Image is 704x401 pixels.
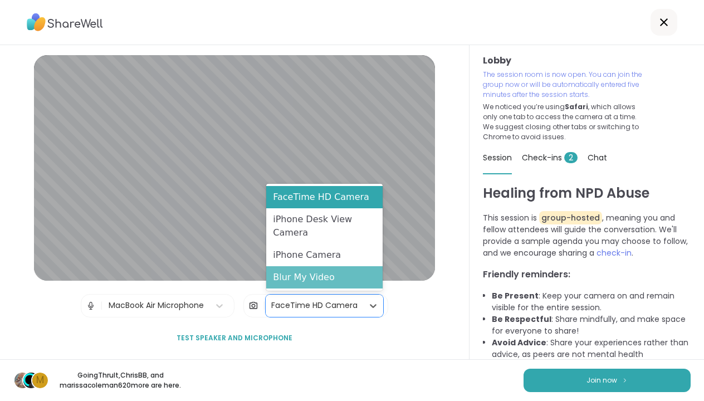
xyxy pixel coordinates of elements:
div: Blur My Video [266,266,383,288]
p: We noticed you’re using , which allows only one tab to access the camera at a time. We suggest cl... [483,102,643,142]
span: | [100,295,103,317]
p: GoingThruIt , ChrisBB , and marissacoleman620 more are here. [58,370,183,390]
span: Join now [586,375,617,385]
span: Test speaker and microphone [177,333,292,343]
span: group-hosted [539,211,602,224]
li: : Share mindfully, and make space for everyone to share! [492,314,691,337]
img: ShareWell Logomark [622,377,628,383]
li: : Share your experiences rather than advice, as peers are not mental health professionals. [492,337,691,372]
img: ShareWell Logo [27,9,103,35]
img: Microphone [86,295,96,317]
img: Camera [248,295,258,317]
div: iPhone Camera [266,244,383,266]
b: Avoid Advice [492,337,546,348]
p: The session room is now open. You can join the group now or will be automatically entered five mi... [483,70,643,100]
h3: Friendly reminders: [483,268,691,281]
h3: Lobby [483,54,691,67]
h1: Healing from NPD Abuse [483,183,691,203]
b: Be Respectful [492,314,551,325]
b: Be Present [492,290,539,301]
img: GoingThruIt [14,373,30,388]
div: MacBook Air Microphone [109,300,204,311]
span: m [36,373,44,388]
div: FaceTime HD Camera [271,300,358,311]
span: Session [483,152,512,163]
button: Test speaker and microphone [172,326,297,350]
span: Chat [588,152,607,163]
span: 2 [564,152,578,163]
span: check-in [597,247,632,258]
img: ChrisBB [23,373,39,388]
button: Join now [524,369,691,392]
p: This session is , meaning you and fellow attendees will guide the conversation. We'll provide a s... [483,212,691,259]
span: | [263,295,266,317]
span: Check-ins [522,152,578,163]
div: iPhone Desk View Camera [266,208,383,244]
div: FaceTime HD Camera [266,186,383,208]
b: Safari [565,102,588,111]
li: : Keep your camera on and remain visible for the entire session. [492,290,691,314]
